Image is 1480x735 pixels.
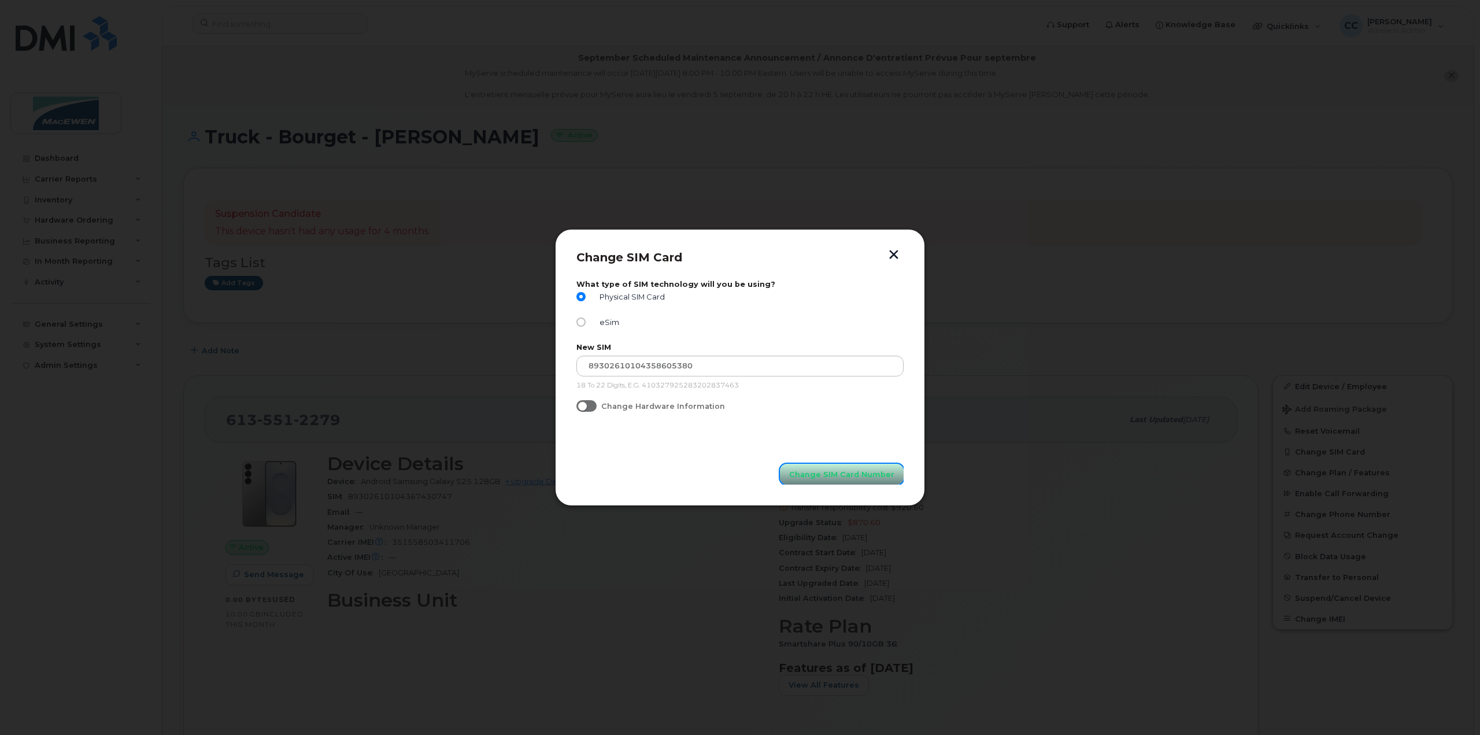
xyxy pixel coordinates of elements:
[601,402,725,411] span: Change Hardware Information
[576,250,682,264] span: Change SIM Card
[576,400,586,409] input: Change Hardware Information
[789,469,894,480] span: Change SIM Card Number
[576,356,904,376] input: Input Your New SIM Number
[780,464,904,485] button: Change SIM Card Number
[576,280,904,289] label: What type of SIM technology will you be using?
[595,318,619,327] span: eSim
[576,343,904,352] label: New SIM
[576,292,586,301] input: Physical SIM Card
[576,381,904,390] p: 18 To 22 Digits, E.G. 410327925283202837463
[576,317,586,327] input: eSim
[595,293,665,301] span: Physical SIM Card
